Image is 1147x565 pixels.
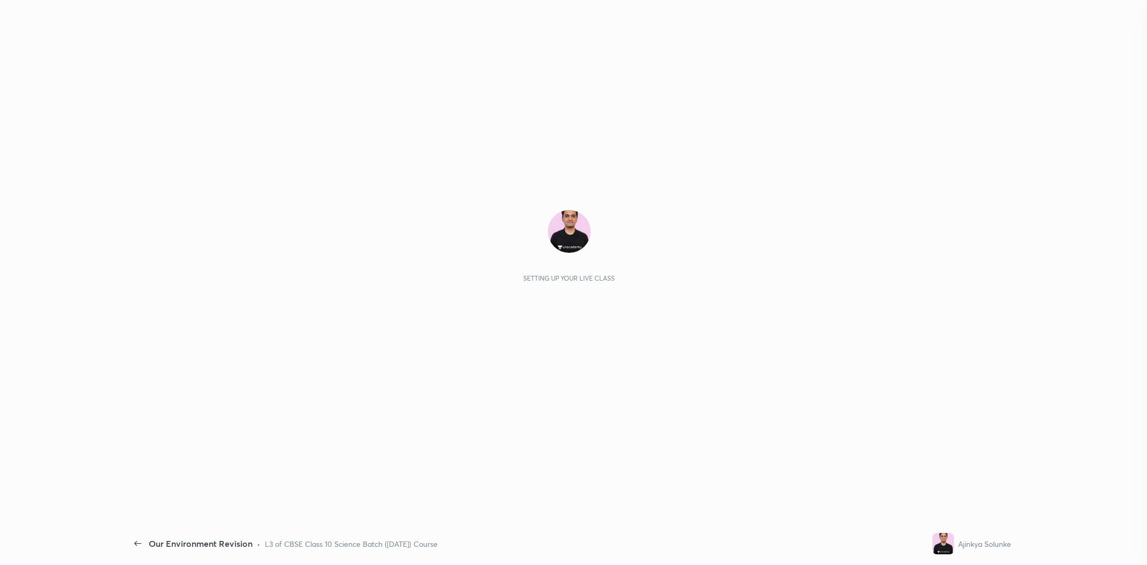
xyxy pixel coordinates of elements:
div: Ajinkya Solunke [958,538,1011,549]
img: 3f984c270fec4109a57ddb5a4f02100d.jpg [548,210,591,253]
div: • [257,538,261,549]
img: 3f984c270fec4109a57ddb5a4f02100d.jpg [932,533,954,554]
div: Setting up your live class [523,274,615,282]
div: Our Environment Revision [149,537,253,550]
div: L3 of CBSE Class 10 Science Batch ([DATE]) Course [265,538,438,549]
